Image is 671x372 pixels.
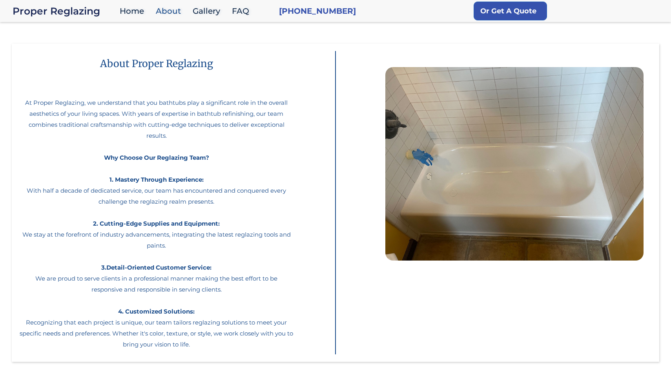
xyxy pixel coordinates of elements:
a: Or Get A Quote [474,2,547,20]
strong: Detail-Oriented Customer Service: [106,264,212,271]
a: Home [116,3,152,20]
a: Proper Reglazing [13,5,116,16]
a: About [152,3,189,20]
a: [PHONE_NUMBER] [279,5,356,16]
strong: Why Choose Our Reglazing Team? 1. Mastery Through Experience: [104,154,209,183]
strong: 4. Customized Solutions: [118,308,195,315]
a: FAQ [228,3,257,20]
strong: 2. Cutting-Edge Supplies and Equipment: [93,220,220,227]
strong: 3. [101,264,106,271]
h1: About Proper Reglazing [84,51,229,76]
p: At Proper Reglazing, we understand that you bathtubs play a significant role in the overall aesth... [20,82,294,350]
a: Gallery [189,3,228,20]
